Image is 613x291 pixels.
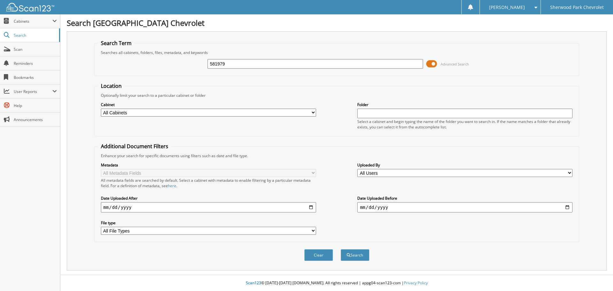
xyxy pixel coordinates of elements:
iframe: Chat Widget [581,260,613,291]
label: Date Uploaded After [101,195,316,201]
span: Help [14,103,57,108]
span: [PERSON_NAME] [489,5,525,9]
div: Enhance your search for specific documents using filters such as date and file type. [98,153,576,158]
div: Optionally limit your search to a particular cabinet or folder [98,93,576,98]
span: User Reports [14,89,52,94]
div: Searches all cabinets, folders, files, metadata, and keywords [98,50,576,55]
img: scan123-logo-white.svg [6,3,54,11]
span: Reminders [14,61,57,66]
label: Uploaded By [357,162,572,168]
h1: Search [GEOGRAPHIC_DATA] Chevrolet [67,18,607,28]
span: Scan [14,47,57,52]
label: Date Uploaded Before [357,195,572,201]
div: © [DATE]-[DATE] [DOMAIN_NAME]. All rights reserved | appg04-scan123-com | [60,275,613,291]
div: All metadata fields are searched by default. Select a cabinet with metadata to enable filtering b... [101,178,316,188]
input: start [101,202,316,212]
input: end [357,202,572,212]
span: Scan123 [246,280,261,286]
div: Select a cabinet and begin typing the name of the folder you want to search in. If the name match... [357,119,572,130]
label: File type [101,220,316,226]
button: Clear [304,249,333,261]
button: Search [341,249,369,261]
label: Metadata [101,162,316,168]
a: here [168,183,176,188]
legend: Search Term [98,40,135,47]
a: Privacy Policy [404,280,428,286]
span: Announcements [14,117,57,122]
span: Search [14,33,56,38]
label: Folder [357,102,572,107]
legend: Additional Document Filters [98,143,171,150]
span: Advanced Search [441,62,469,66]
span: Sherwood Park Chevrolet [550,5,604,9]
legend: Location [98,82,125,89]
span: Cabinets [14,19,52,24]
span: Bookmarks [14,75,57,80]
label: Cabinet [101,102,316,107]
